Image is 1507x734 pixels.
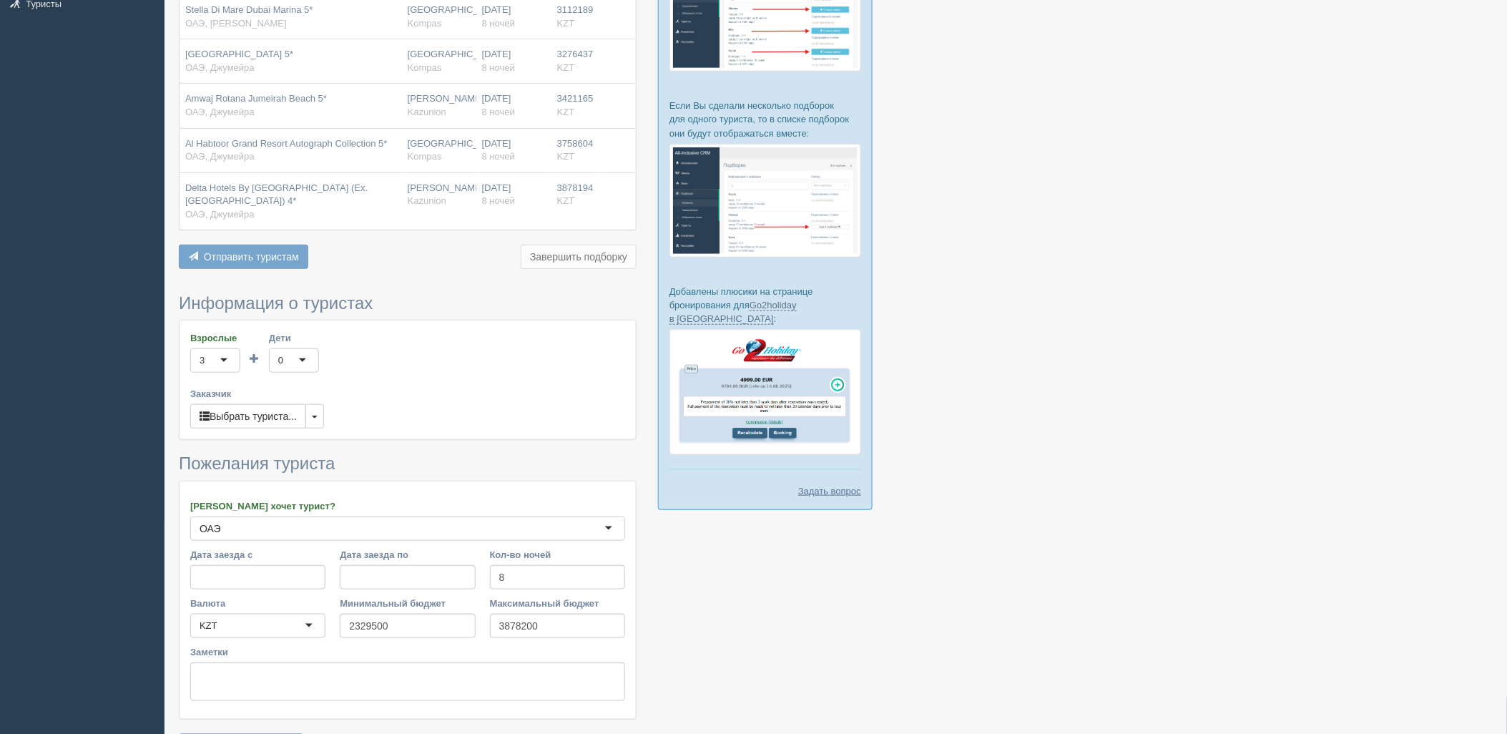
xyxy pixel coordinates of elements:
span: Kompas [408,18,442,29]
span: KZT [557,18,575,29]
label: Валюта [190,597,325,610]
span: Kompas [408,62,442,73]
span: 8 ночей [482,18,515,29]
div: [DATE] [482,92,546,119]
img: go2holiday-proposal-for-travel-agency.png [669,329,861,455]
div: 3 [200,353,205,368]
h3: Информация о туристах [179,294,637,313]
span: ОАЭ, Джумейра [185,209,255,220]
p: Если Вы сделали несколько подборок для одного туриста, то в списке подборок они будут отображатьс... [669,99,861,140]
span: ОАЭ, Джумейра [185,151,255,162]
label: Дата заезда по [340,548,475,562]
span: KZT [557,107,575,117]
span: Delta Hotels By [GEOGRAPHIC_DATA] (Ex. [GEOGRAPHIC_DATA]) 4* [185,182,368,207]
span: KZT [557,195,575,206]
div: [DATE] [482,4,546,30]
div: [GEOGRAPHIC_DATA] [408,137,471,164]
span: 3112189 [557,4,594,15]
span: KZT [557,62,575,73]
label: Дети [269,331,319,345]
span: ОАЭ, [PERSON_NAME] [185,18,287,29]
div: [GEOGRAPHIC_DATA] [408,48,471,74]
p: Добавлены плюсики на странице бронирования для : [669,285,861,326]
span: ОАЭ, Джумейра [185,62,255,73]
span: [GEOGRAPHIC_DATA] 5* [185,49,293,59]
span: 3276437 [557,49,594,59]
div: ОАЭ [200,522,221,536]
span: 3758604 [557,138,594,149]
div: [GEOGRAPHIC_DATA] [408,4,471,30]
div: 0 [278,353,283,368]
label: Максимальный бюджет [490,597,625,610]
span: 8 ночей [482,195,515,206]
span: 3421165 [557,93,594,104]
button: Выбрать туриста... [190,404,306,429]
button: Завершить подборку [521,245,637,269]
label: Дата заезда с [190,548,325,562]
span: Al Habtoor Grand Resort Autograph Collection 5* [185,138,388,149]
div: [DATE] [482,137,546,164]
span: Stella Di Mare Dubai Marina 5* [185,4,313,15]
span: ОАЭ, Джумейра [185,107,255,117]
span: Отправить туристам [204,251,299,263]
span: KZT [557,151,575,162]
label: Заметки [190,645,625,659]
span: Kazunion [408,107,446,117]
div: [DATE] [482,182,546,208]
img: %D0%BF%D0%BE%D0%B4%D0%B1%D0%BE%D1%80%D0%BA%D0%B8-%D0%B3%D1%80%D1%83%D0%BF%D0%BF%D0%B0-%D1%81%D1%8... [669,144,861,258]
span: 8 ночей [482,107,515,117]
button: Отправить туристам [179,245,308,269]
div: [DATE] [482,48,546,74]
span: 8 ночей [482,151,515,162]
label: Заказчик [190,387,625,401]
input: 7-10 или 7,10,14 [490,565,625,589]
div: [PERSON_NAME] [408,182,471,208]
span: Пожелания туриста [179,454,335,473]
a: Go2holiday в [GEOGRAPHIC_DATA] [669,300,797,325]
span: Amwaj Rotana Jumeirah Beach 5* [185,93,327,104]
label: Минимальный бюджет [340,597,475,610]
label: Кол-во ночей [490,548,625,562]
span: 3878194 [557,182,594,193]
div: [PERSON_NAME] [408,92,471,119]
span: Kazunion [408,195,446,206]
a: Задать вопрос [798,484,861,498]
label: Взрослые [190,331,240,345]
label: [PERSON_NAME] хочет турист? [190,499,625,513]
span: 8 ночей [482,62,515,73]
span: Kompas [408,151,442,162]
div: KZT [200,619,217,633]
